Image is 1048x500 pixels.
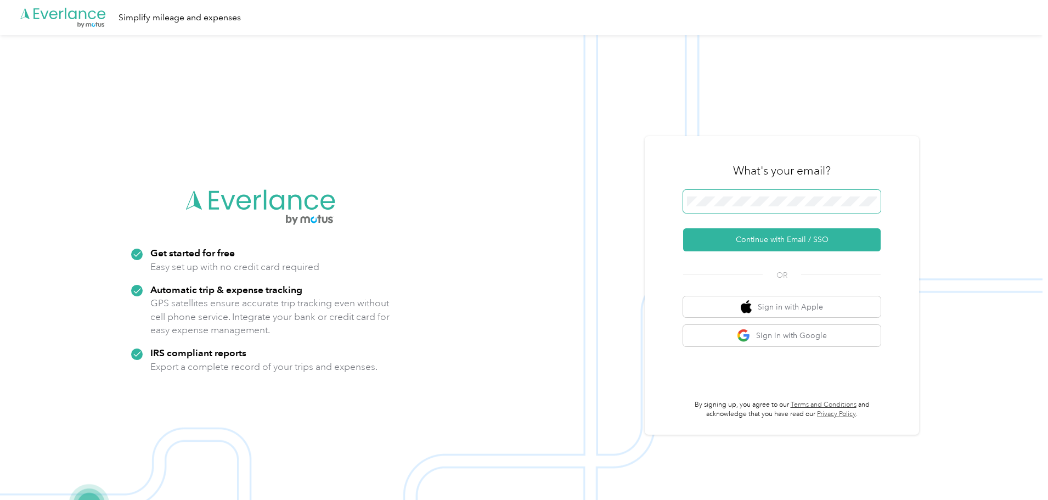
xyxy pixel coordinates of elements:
[150,296,390,337] p: GPS satellites ensure accurate trip tracking even without cell phone service. Integrate your bank...
[763,269,801,281] span: OR
[683,296,881,318] button: apple logoSign in with Apple
[119,11,241,25] div: Simplify mileage and expenses
[733,163,831,178] h3: What's your email?
[683,228,881,251] button: Continue with Email / SSO
[741,300,752,314] img: apple logo
[683,400,881,419] p: By signing up, you agree to our and acknowledge that you have read our .
[150,347,246,358] strong: IRS compliant reports
[150,284,302,295] strong: Automatic trip & expense tracking
[817,410,856,418] a: Privacy Policy
[737,329,751,342] img: google logo
[150,247,235,259] strong: Get started for free
[791,401,857,409] a: Terms and Conditions
[150,260,319,274] p: Easy set up with no credit card required
[683,325,881,346] button: google logoSign in with Google
[150,360,377,374] p: Export a complete record of your trips and expenses.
